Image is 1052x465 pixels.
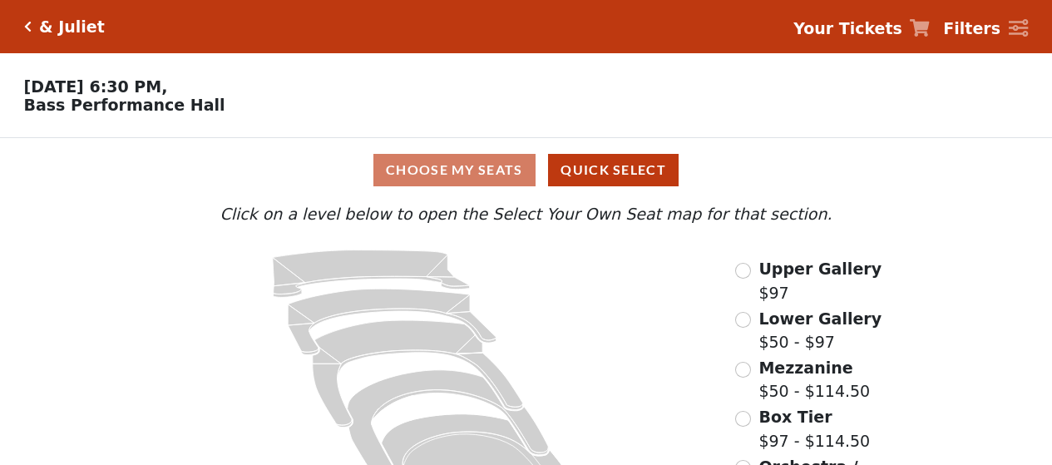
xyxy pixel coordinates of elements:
h5: & Juliet [39,17,105,37]
a: Click here to go back to filters [24,21,32,32]
strong: Your Tickets [793,19,902,37]
path: Upper Gallery - Seats Available: 313 [273,250,470,298]
span: Mezzanine [758,359,852,377]
span: Lower Gallery [758,309,882,328]
strong: Filters [943,19,1000,37]
a: Your Tickets [793,17,930,41]
button: Quick Select [548,154,679,186]
a: Filters [943,17,1028,41]
span: Upper Gallery [758,260,882,278]
label: $97 [758,257,882,304]
p: Click on a level below to open the Select Your Own Seat map for that section. [143,202,908,226]
label: $50 - $114.50 [758,356,870,403]
label: $50 - $97 [758,307,882,354]
label: $97 - $114.50 [758,405,870,453]
span: Box Tier [758,408,832,426]
path: Lower Gallery - Seats Available: 72 [289,289,497,355]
